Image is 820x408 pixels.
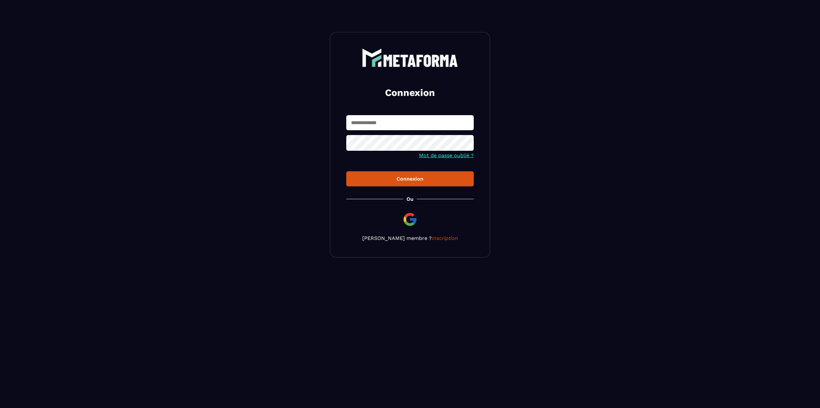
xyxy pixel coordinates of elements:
img: logo [362,48,458,67]
p: [PERSON_NAME] membre ? [346,235,474,241]
a: Mot de passe oublié ? [419,152,474,158]
p: Ou [406,196,414,202]
button: Connexion [346,171,474,186]
img: google [402,212,418,227]
a: Inscription [432,235,458,241]
div: Connexion [351,176,469,182]
h2: Connexion [354,86,466,99]
a: logo [346,48,474,67]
